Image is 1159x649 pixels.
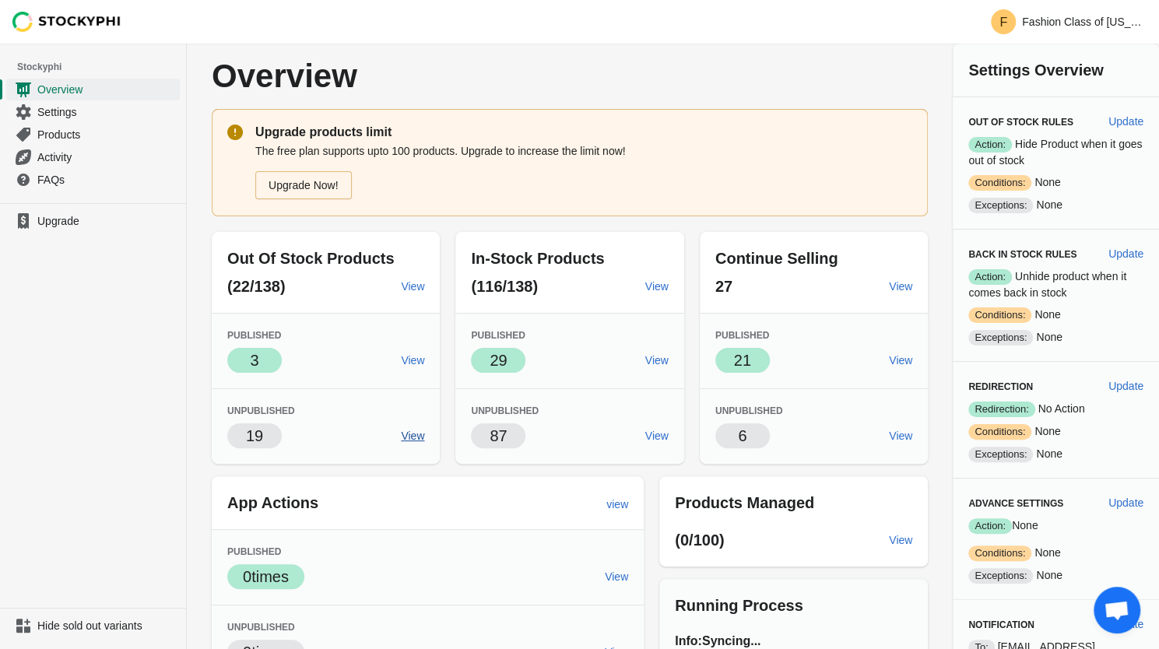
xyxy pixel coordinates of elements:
p: Unhide product when it comes back in stock [968,268,1143,300]
a: View [883,422,918,450]
span: Unpublished [471,405,539,416]
span: view [606,498,628,510]
span: Conditions: [968,307,1031,323]
span: Update [1108,496,1143,509]
a: View [639,346,675,374]
span: 27 [715,278,732,295]
span: Update [1108,380,1143,392]
span: View [401,354,424,367]
text: F [999,16,1007,29]
a: View [639,272,675,300]
a: View [395,346,430,374]
span: Avatar with initials F [991,9,1016,34]
h3: Out of Stock Rules [968,116,1096,128]
span: Exceptions: [968,568,1033,584]
p: None [968,423,1143,440]
span: 29 [490,352,507,369]
p: No Action [968,401,1143,417]
span: In-Stock Products [471,250,604,267]
span: Out Of Stock Products [227,250,394,267]
button: Update [1102,107,1150,135]
span: Published [471,330,525,341]
a: Activity [6,146,180,168]
span: Overview [37,82,177,97]
a: View [883,526,918,554]
p: None [968,545,1143,561]
span: 19 [246,427,263,444]
img: Stockyphi [12,12,121,32]
p: None [968,174,1143,191]
span: Upgrade [37,213,177,229]
span: (116/138) [471,278,538,295]
span: Unpublished [227,405,295,416]
a: View [883,272,918,300]
a: Settings [6,100,180,123]
span: Conditions: [968,546,1031,561]
a: Hide sold out variants [6,615,180,637]
span: (22/138) [227,278,286,295]
h3: Advance Settings [968,497,1096,510]
p: None [968,329,1143,346]
p: None [968,307,1143,323]
a: FAQs [6,168,180,191]
button: Update [1102,489,1150,517]
span: View [401,280,424,293]
span: View [605,570,628,583]
a: View [395,422,430,450]
span: View [645,430,669,442]
h3: Notification [968,619,1096,631]
div: Open chat [1094,587,1140,633]
span: Unpublished [227,622,295,633]
p: Hide Product when it goes out of stock [968,136,1143,168]
span: Published [715,330,769,341]
p: None [968,197,1143,213]
span: Products [37,127,177,142]
p: Upgrade products limit [255,123,912,142]
span: Continue Selling [715,250,838,267]
span: Exceptions: [968,447,1033,462]
h3: Redirection [968,381,1096,393]
span: Published [227,546,281,557]
span: View [889,280,912,293]
span: Update [1108,247,1143,260]
span: View [645,280,669,293]
span: Settings Overview [968,61,1103,79]
a: View [639,422,675,450]
span: Update [1108,115,1143,128]
span: Redirection: [968,402,1034,417]
span: Conditions: [968,424,1031,440]
span: View [889,534,912,546]
p: None [968,446,1143,462]
span: FAQs [37,172,177,188]
span: Action: [968,269,1012,285]
p: The free plan supports upto 100 products. Upgrade to increase the limit now! [255,143,912,159]
span: Running Process [675,597,803,614]
a: Upgrade Now! [255,171,352,199]
p: Fashion Class of [US_STATE][GEOGRAPHIC_DATA] [1022,16,1147,28]
h3: Back in Stock Rules [968,248,1096,261]
span: Stockyphi [17,59,186,75]
a: Overview [6,78,180,100]
p: None [968,567,1143,584]
button: Update [1102,372,1150,400]
button: Update [1102,240,1150,268]
span: (0/100) [675,531,724,549]
span: Conditions: [968,175,1031,191]
a: Products [6,123,180,146]
span: 21 [734,352,751,369]
span: Activity [37,149,177,165]
a: View [599,563,634,591]
span: 6 [738,427,746,444]
span: Action: [968,518,1012,534]
span: View [889,430,912,442]
span: Products Managed [675,494,814,511]
a: View [883,346,918,374]
span: Settings [37,104,177,120]
p: None [968,517,1143,534]
a: Upgrade [6,210,180,232]
button: Avatar with initials FFashion Class of [US_STATE][GEOGRAPHIC_DATA] [985,6,1153,37]
span: App Actions [227,494,318,511]
span: 3 [250,352,258,369]
a: View [395,272,430,300]
p: 87 [490,425,507,447]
